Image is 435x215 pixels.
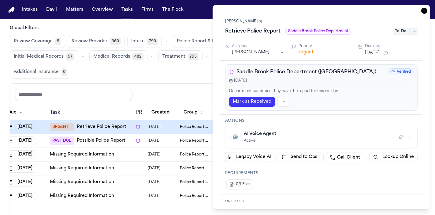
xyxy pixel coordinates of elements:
[4,192,36,200] button: [DATE]
[139,4,156,15] button: Firms
[276,152,324,162] button: Send to Ops
[244,138,394,143] div: Active
[14,69,59,75] span: Additional Insurance
[89,4,115,15] button: Overview
[225,199,418,204] h3: Updates
[236,182,250,187] span: 0/1 Files
[393,28,418,35] span: To-Do
[225,126,418,148] button: 🤖AI Voice AgentActive
[7,7,15,13] img: Finch Logo
[299,44,351,49] div: Priority
[14,38,53,44] span: Review Coverage
[382,49,389,57] button: Snooze task
[370,152,418,162] button: Lookup Online
[285,28,351,35] span: Saddle Brook Police Department
[173,35,255,48] button: Police Report & Investigation79
[234,78,247,83] span: [DATE]
[398,133,405,141] button: Refresh
[225,171,418,176] h3: Requirements
[7,7,15,13] a: Home
[326,152,364,163] a: Call Client
[66,53,74,60] span: 97
[89,50,147,63] button: Medical Records482
[20,4,40,15] button: Intakes
[64,4,86,15] button: Matters
[226,179,253,189] button: 0/1 Files
[147,38,158,45] span: 790
[223,26,283,36] h1: Retrieve Police Report
[14,54,64,60] span: Initial Medical Records
[244,131,394,137] div: AI Voice Agent
[119,4,135,15] button: Tasks
[55,38,61,45] span: 5
[10,35,65,48] button: Review Coverage5
[132,53,143,60] span: 482
[162,54,185,60] span: Treatment
[236,68,376,76] span: Saddle Brook Police Department ([GEOGRAPHIC_DATA])
[127,35,162,48] button: Intake790
[72,38,107,44] span: Review Provider
[177,38,240,44] span: Police Report & Investigation
[232,44,284,49] div: Assignee
[110,38,121,45] span: 360
[229,68,376,76] div: Saddle Brook Police Department ([GEOGRAPHIC_DATA])
[225,19,262,24] a: [PERSON_NAME]
[225,152,273,162] button: Legacy Voice AI
[44,4,60,15] button: Day 1
[131,38,145,44] span: Intake
[299,49,314,56] button: Urgent
[10,50,78,63] button: Initial Medical Records97
[61,68,67,76] span: 0
[93,54,130,60] span: Medical Records
[365,44,418,49] div: Due date
[10,25,425,31] h3: Global Filters
[10,66,71,79] button: Additional Insurance0
[233,134,238,140] span: 🤖
[160,4,186,15] button: The Flock
[365,50,380,56] button: [DATE]
[158,50,203,63] button: Treatment795
[389,68,414,75] span: Verified
[68,35,125,48] button: Review Provider360
[225,118,418,123] h3: Actions
[188,53,199,60] span: 795
[229,97,275,107] button: Mark as Received
[229,88,414,94] p: Department confirmed they have the report for this incident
